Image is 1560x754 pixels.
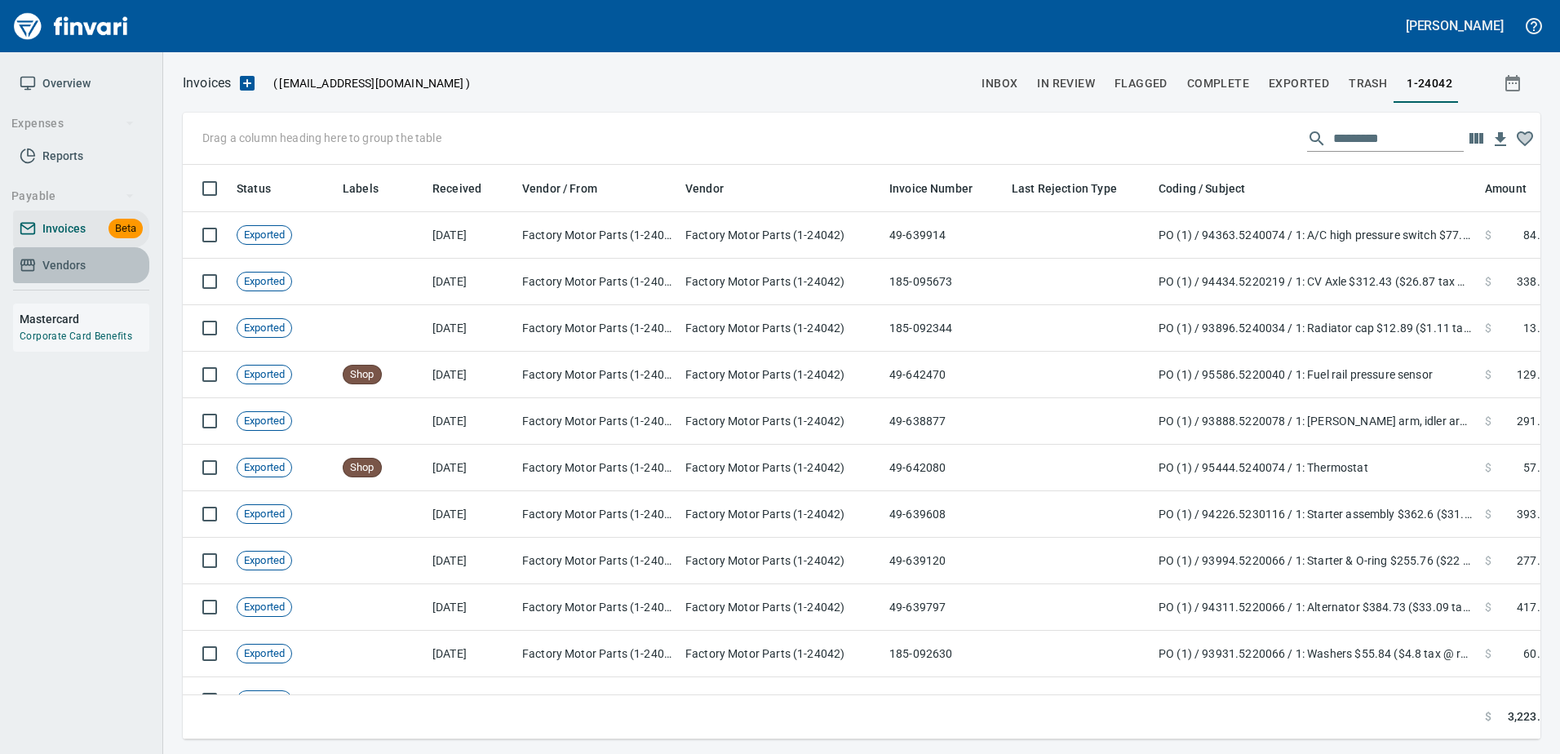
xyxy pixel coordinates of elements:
[183,73,231,93] p: Invoices
[883,305,1005,352] td: 185-092344
[516,491,679,538] td: Factory Motor Parts (1-24042)
[426,631,516,677] td: [DATE]
[237,228,291,243] span: Exported
[1517,413,1553,429] span: 291.77
[1517,366,1553,383] span: 129.80
[685,179,724,198] span: Vendor
[1485,179,1527,198] span: Amount
[883,352,1005,398] td: 49-642470
[516,305,679,352] td: Factory Motor Parts (1-24042)
[679,445,883,491] td: Factory Motor Parts (1-24042)
[20,330,132,342] a: Corporate Card Benefits
[1012,179,1117,198] span: Last Rejection Type
[13,247,149,284] a: Vendors
[982,73,1017,94] span: inbox
[1508,708,1553,725] span: 3,223.09
[1523,227,1553,243] span: 84.36
[42,73,91,94] span: Overview
[516,584,679,631] td: Factory Motor Parts (1-24042)
[1349,73,1387,94] span: trash
[679,212,883,259] td: Factory Motor Parts (1-24042)
[1485,459,1491,476] span: $
[1523,459,1553,476] span: 57.98
[1523,692,1553,708] span: 17.58
[264,75,470,91] p: ( )
[343,460,381,476] span: Shop
[685,179,745,198] span: Vendor
[1012,179,1138,198] span: Last Rejection Type
[679,398,883,445] td: Factory Motor Parts (1-24042)
[1517,599,1553,615] span: 417.05
[109,220,143,238] span: Beta
[426,538,516,584] td: [DATE]
[237,179,292,198] span: Status
[1485,645,1491,662] span: $
[426,212,516,259] td: [DATE]
[432,179,481,198] span: Received
[522,179,618,198] span: Vendor / From
[1517,506,1553,522] span: 393.06
[883,445,1005,491] td: 49-642080
[883,584,1005,631] td: 49-639797
[1152,677,1478,724] td: PO (1) / 93994.5220066 / 2: Starter & O-ring $16.22 ($1.39 tax @ rate WA0601)
[42,255,86,276] span: Vendors
[1485,692,1491,708] span: $
[1485,506,1491,522] span: $
[42,219,86,239] span: Invoices
[1485,413,1491,429] span: $
[20,310,149,328] h6: Mastercard
[1115,73,1168,94] span: Flagged
[889,179,973,198] span: Invoice Number
[1488,69,1540,98] button: Show invoices within a particular date range
[237,274,291,290] span: Exported
[42,146,83,166] span: Reports
[237,367,291,383] span: Exported
[432,179,503,198] span: Received
[1517,273,1553,290] span: 338.67
[426,491,516,538] td: [DATE]
[426,259,516,305] td: [DATE]
[237,693,291,708] span: Exported
[1152,445,1478,491] td: PO (1) / 95444.5240074 / 1: Thermostat
[237,414,291,429] span: Exported
[1159,179,1245,198] span: Coding / Subject
[343,179,400,198] span: Labels
[516,212,679,259] td: Factory Motor Parts (1-24042)
[883,538,1005,584] td: 49-639120
[13,211,149,247] a: InvoicesBeta
[1485,552,1491,569] span: $
[426,677,516,724] td: [DATE]
[1485,320,1491,336] span: $
[426,398,516,445] td: [DATE]
[1187,73,1249,94] span: Complete
[426,352,516,398] td: [DATE]
[1406,17,1504,34] h5: [PERSON_NAME]
[1159,179,1266,198] span: Coding / Subject
[516,398,679,445] td: Factory Motor Parts (1-24042)
[516,677,679,724] td: Factory Motor Parts (1-24042)
[679,491,883,538] td: Factory Motor Parts (1-24042)
[11,113,135,134] span: Expenses
[679,631,883,677] td: Factory Motor Parts (1-24042)
[522,179,597,198] span: Vendor / From
[1269,73,1329,94] span: Exported
[1513,126,1537,151] button: Column choices favorited. Click to reset to default
[202,130,441,146] p: Drag a column heading here to group the table
[516,259,679,305] td: Factory Motor Parts (1-24042)
[1152,584,1478,631] td: PO (1) / 94311.5220066 / 1: Alternator $384.73 ($33.09 tax @ rate WA0601)
[5,181,141,211] button: Payable
[516,352,679,398] td: Factory Motor Parts (1-24042)
[1485,599,1491,615] span: $
[10,7,132,46] img: Finvari
[1407,73,1452,94] span: 1-24042
[516,631,679,677] td: Factory Motor Parts (1-24042)
[183,73,231,93] nav: breadcrumb
[1037,73,1095,94] span: In Review
[426,584,516,631] td: [DATE]
[1523,645,1553,662] span: 60.53
[237,507,291,522] span: Exported
[679,352,883,398] td: Factory Motor Parts (1-24042)
[343,179,379,198] span: Labels
[679,584,883,631] td: Factory Motor Parts (1-24042)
